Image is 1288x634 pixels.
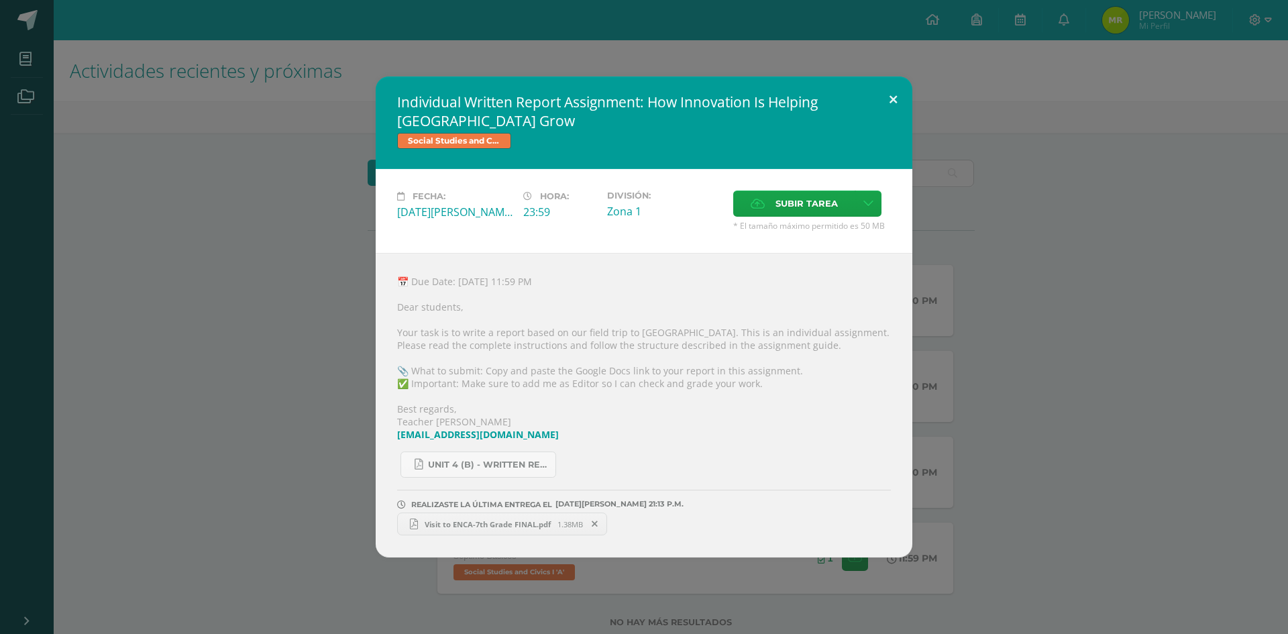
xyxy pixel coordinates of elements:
div: 📅 Due Date: [DATE] 11:59 PM Dear students, Your task is to write a report based on our field trip... [376,253,912,558]
button: Close (Esc) [874,76,912,122]
span: REALIZASTE LA ÚLTIMA ENTREGA EL [411,500,552,509]
label: División: [607,191,722,201]
a: Unit 4 (B) - Written Report Assignment_ How Innovation Is Helping [GEOGRAPHIC_DATA] Grow.pdf [400,452,556,478]
a: [EMAIL_ADDRESS][DOMAIN_NAME] [397,428,559,441]
span: Remover entrega [584,517,606,531]
span: Subir tarea [775,191,838,216]
span: Social Studies and Civics I [397,133,511,149]
a: Visit to ENCA-7th Grade FINAL.pdf 1.38MB [397,513,607,535]
span: Fecha: [413,191,445,201]
div: Zona 1 [607,204,722,219]
span: * El tamaño máximo permitido es 50 MB [733,220,891,231]
span: Hora: [540,191,569,201]
div: [DATE][PERSON_NAME] [397,205,513,219]
span: Unit 4 (B) - Written Report Assignment_ How Innovation Is Helping [GEOGRAPHIC_DATA] Grow.pdf [428,460,549,470]
div: 23:59 [523,205,596,219]
h2: Individual Written Report Assignment: How Innovation Is Helping [GEOGRAPHIC_DATA] Grow [397,93,891,130]
span: 1.38MB [557,519,583,529]
span: Visit to ENCA-7th Grade FINAL.pdf [418,519,557,529]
